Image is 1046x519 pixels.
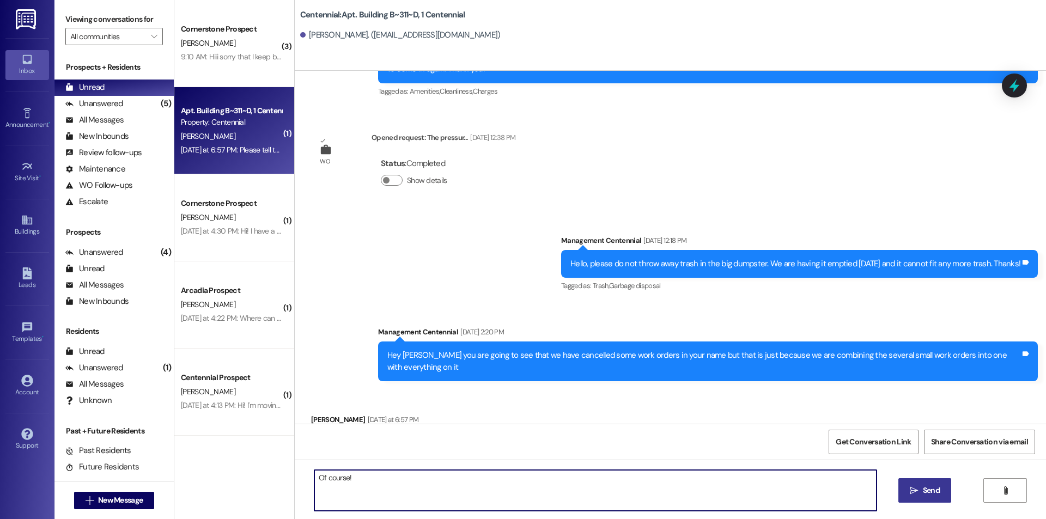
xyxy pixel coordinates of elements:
span: Trash , [593,281,609,290]
div: Residents [54,326,174,337]
div: Unknown [65,395,112,406]
a: Inbox [5,50,49,80]
div: Property: Centennial [181,117,282,128]
span: [PERSON_NAME] [181,212,235,222]
div: [DATE] 12:38 PM [467,132,515,143]
a: Site Visit • [5,157,49,187]
div: Past Residents [65,445,131,456]
div: Cornerstone Prospect [181,23,282,35]
div: Management Centennial [561,235,1038,250]
span: Amenities , [410,87,440,96]
div: WO [320,156,330,167]
button: New Message [74,492,155,509]
span: • [48,119,50,127]
div: [DATE] at 4:30 PM: Hi! I have a new person who is going to take over the contract for the full te... [181,226,826,236]
div: New Inbounds [65,296,129,307]
div: Centennial Prospect [181,372,282,383]
div: Unread [65,82,105,93]
span: • [39,173,41,180]
div: : Completed [381,155,452,172]
div: [PERSON_NAME]. ([EMAIL_ADDRESS][DOMAIN_NAME]) [300,29,501,41]
img: ResiDesk Logo [16,9,38,29]
a: Templates • [5,318,49,347]
a: Account [5,371,49,401]
div: Tagged as: [378,83,1038,99]
label: Show details [407,175,447,186]
b: Status [381,158,405,169]
div: [DATE] 2:20 PM [458,326,504,338]
div: (5) [158,95,174,112]
label: Viewing conversations for [65,11,163,28]
i:  [86,496,94,505]
span: • [42,333,44,341]
div: Unanswered [65,247,123,258]
a: Buildings [5,211,49,240]
span: [PERSON_NAME] [181,131,235,141]
div: 9:10 AM: Hiii sorry that I keep bothering you but I thought I could park anywhere on the property? [181,52,485,62]
a: Support [5,425,49,454]
div: Arcadia Prospect [181,285,282,296]
div: Cornerstone Prospect [181,198,282,209]
div: Unanswered [65,98,123,109]
button: Share Conversation via email [924,430,1035,454]
div: Unread [65,346,105,357]
div: All Messages [65,378,124,390]
div: Unread [65,263,105,274]
span: Get Conversation Link [836,436,911,448]
span: [PERSON_NAME] [181,300,235,309]
a: Leads [5,264,49,294]
span: Send [923,485,940,496]
div: Management Centennial [378,326,1038,341]
div: Unanswered [65,362,123,374]
div: Prospects [54,227,174,238]
div: Hey [PERSON_NAME] you are going to see that we have cancelled some work orders in your name but t... [387,350,1020,373]
div: Maintenance [65,163,125,175]
div: Tagged as: [561,278,1038,294]
div: Future Residents [65,461,139,473]
div: Escalate [65,196,108,207]
span: [PERSON_NAME] [181,387,235,396]
div: (4) [158,244,174,261]
b: Centennial: Apt. Building B~311~D, 1 Centennial [300,9,465,21]
span: Garbage disposal [609,281,661,290]
textarea: Of course! [314,470,877,511]
i:  [1001,486,1009,495]
button: Send [898,478,951,503]
span: Share Conversation via email [931,436,1028,448]
div: Opened request: The pressur... [372,132,516,147]
div: Prospects + Residents [54,62,174,73]
div: Hello, please do not throw away trash in the big dumpster. We are having it emptied [DATE] and it... [570,258,1020,270]
div: [DATE] at 6:57 PM: Please tell the maintenance guys thank you for fixing most of the things we su... [181,145,511,155]
button: Get Conversation Link [829,430,918,454]
span: [PERSON_NAME] [181,38,235,48]
span: New Message [98,494,143,506]
i:  [910,486,918,495]
i:  [151,32,157,41]
div: [DATE] at 4:22 PM: Where can guests park? [181,313,317,323]
div: [PERSON_NAME] [311,414,635,429]
div: Apt. Building B~311~D, 1 Centennial [181,105,282,117]
div: [DATE] 12:18 PM [641,235,686,246]
div: All Messages [65,279,124,291]
div: [DATE] at 6:57 PM [365,414,418,425]
input: All communities [70,28,145,45]
div: (1) [160,359,174,376]
div: Review follow-ups [65,147,142,158]
div: All Messages [65,114,124,126]
span: Cleanliness , [440,87,473,96]
div: [DATE] at 4:13 PM: Hi! I'm moving in [DATE] and I just wanted to ask which apartment I'm moving i... [181,400,495,410]
div: New Inbounds [65,131,129,142]
div: Past + Future Residents [54,425,174,437]
div: WO Follow-ups [65,180,132,191]
span: Charges [473,87,497,96]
